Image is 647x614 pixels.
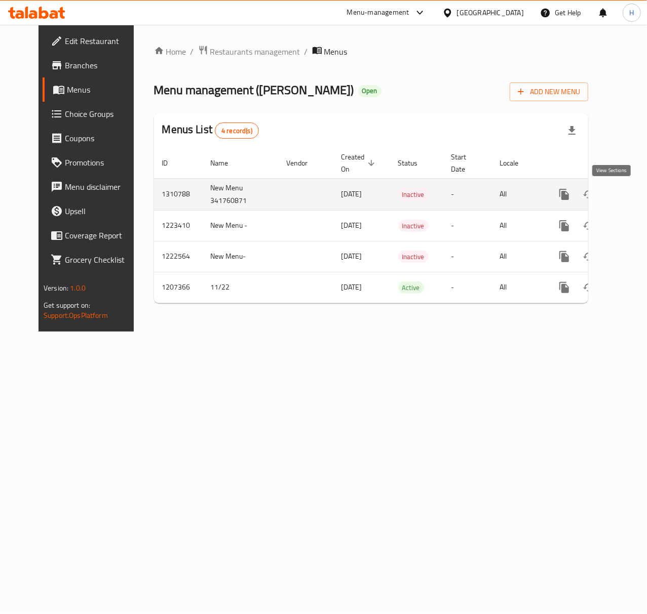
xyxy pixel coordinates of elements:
td: All [492,178,544,210]
span: Inactive [398,189,429,200]
td: 1207366 [154,272,203,303]
span: Created On [341,151,378,175]
span: Vendor [287,157,321,169]
span: Grocery Checklist [65,254,138,266]
span: 4 record(s) [215,126,258,136]
span: Branches [65,59,138,71]
a: Restaurants management [198,45,300,58]
span: Promotions [65,156,138,169]
td: New Menu- [203,241,279,272]
a: Edit Restaurant [43,29,146,53]
span: Get support on: [44,299,90,312]
a: Branches [43,53,146,77]
li: / [191,46,194,58]
span: Coupons [65,132,138,144]
span: Menu management ( [PERSON_NAME] ) [154,78,354,101]
div: Open [358,85,382,97]
button: more [552,275,577,300]
td: - [443,272,492,303]
div: Total records count [215,122,259,139]
span: Add New Menu [518,86,580,98]
span: Open [358,87,382,95]
td: All [492,272,544,303]
div: Export file [560,118,584,143]
td: 1222564 [154,241,203,272]
td: 1223410 [154,210,203,241]
span: Menus [67,84,138,96]
nav: breadcrumb [154,45,588,58]
span: Menus [324,46,348,58]
a: Menus [43,77,146,102]
span: Edit Restaurant [65,35,138,47]
span: ID [162,157,181,169]
a: Promotions [43,150,146,175]
button: more [552,182,577,207]
span: Choice Groups [65,108,138,120]
a: Home [154,46,186,58]
span: Active [398,282,424,294]
a: Support.OpsPlatform [44,309,108,322]
span: Menu disclaimer [65,181,138,193]
td: All [492,210,544,241]
span: [DATE] [341,250,362,263]
span: 1.0.0 [70,281,86,295]
button: Change Status [577,275,601,300]
td: - [443,178,492,210]
td: 11/22 [203,272,279,303]
button: Change Status [577,244,601,269]
span: Restaurants management [210,46,300,58]
span: Inactive [398,220,429,232]
div: Menu-management [347,7,409,19]
a: Coupons [43,126,146,150]
div: [GEOGRAPHIC_DATA] [457,7,524,18]
button: more [552,244,577,269]
button: more [552,214,577,238]
h2: Menus List [162,122,259,139]
span: Coverage Report [65,229,138,241]
td: 1310788 [154,178,203,210]
li: / [305,46,308,58]
span: H [629,7,634,18]
span: Status [398,157,431,169]
span: [DATE] [341,219,362,232]
td: New Menu - [203,210,279,241]
div: Inactive [398,188,429,200]
span: Inactive [398,251,429,263]
button: Change Status [577,214,601,238]
button: Change Status [577,182,601,207]
span: Locale [500,157,532,169]
span: [DATE] [341,187,362,200]
a: Menu disclaimer [43,175,146,199]
td: - [443,210,492,241]
span: [DATE] [341,280,362,294]
span: Version: [44,281,68,295]
td: - [443,241,492,272]
span: Name [211,157,242,169]
a: Coverage Report [43,223,146,248]
a: Choice Groups [43,102,146,126]
span: Upsell [65,205,138,217]
a: Upsell [43,199,146,223]
td: New Menu 341760871 [203,178,279,210]
span: Start Date [451,151,480,175]
button: Add New Menu [510,83,588,101]
td: All [492,241,544,272]
a: Grocery Checklist [43,248,146,272]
